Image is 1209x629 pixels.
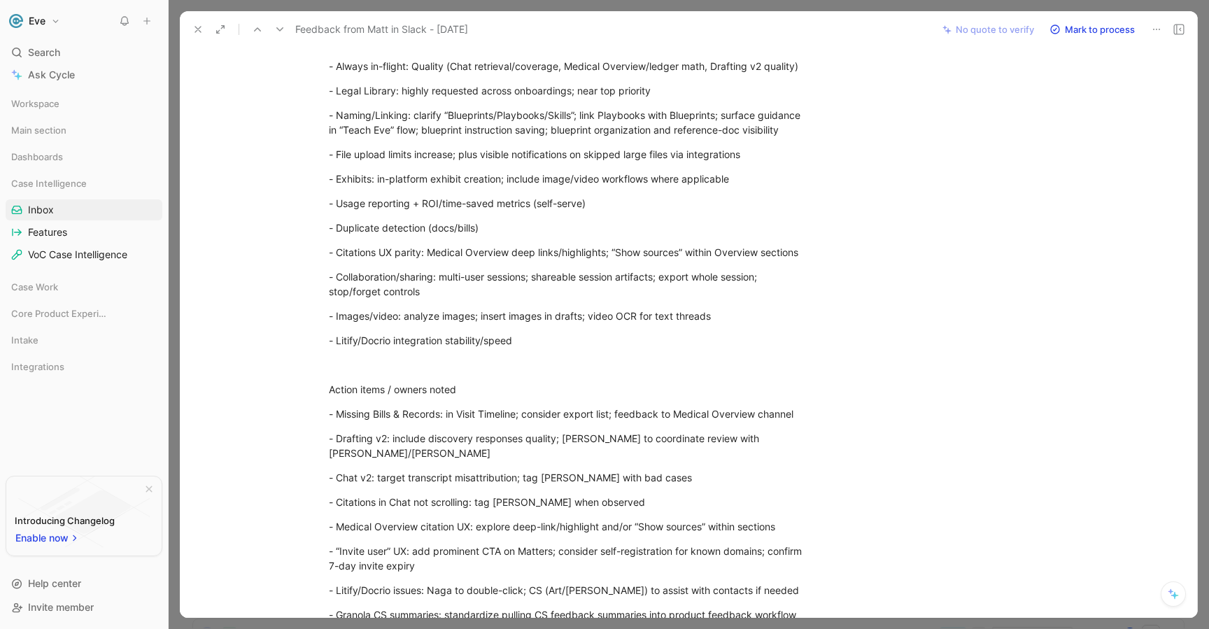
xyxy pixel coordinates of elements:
div: Workspace [6,93,162,114]
div: - Litify/Docrio issues: Naga to double-click; CS (Art/[PERSON_NAME]) to assist with contacts if n... [329,583,813,598]
div: Dashboards [6,146,162,171]
a: Features [6,222,162,243]
div: - Medical Overview citation UX: explore deep-link/highlight and/or “Show sources” within sections [329,519,813,534]
span: Search [28,44,60,61]
span: Feedback from Matt in Slack - [DATE] [295,21,468,38]
div: Main section [6,120,162,145]
div: - File upload limits increase; plus visible notifications on skipped large files via integrations [329,147,813,162]
a: Ask Cycle [6,64,162,85]
div: Integrations [6,356,162,377]
div: - Collaboration/sharing: multi-user sessions; shareable session artifacts; export whole session; ... [329,269,813,299]
div: - Duplicate detection (docs/bills) [329,220,813,235]
button: Enable now [15,529,80,547]
div: Introducing Changelog [15,512,115,529]
div: - Litify/Docrio integration stability/speed [329,333,813,348]
span: Case Intelligence [11,176,87,190]
span: Integrations [11,360,64,374]
a: Inbox [6,199,162,220]
span: Invite member [28,601,94,613]
span: Features [28,225,67,239]
span: Main section [11,123,66,137]
div: Case IntelligenceInboxFeaturesVoC Case Intelligence [6,173,162,265]
span: VoC Case Intelligence [28,248,127,262]
span: Inbox [28,203,54,217]
div: - Citations UX parity: Medical Overview deep links/highlights; “Show sources” within Overview sec... [329,245,813,260]
img: bg-BLZuj68n.svg [18,476,150,548]
button: EveEve [6,11,64,31]
div: Search [6,42,162,63]
div: Help center [6,573,162,594]
div: - Legal Library: highly requested across onboardings; near top priority [329,83,813,98]
span: Enable now [15,530,70,546]
div: Case Work [6,276,162,297]
div: - Usage reporting + ROI/time-saved metrics (self-serve) [329,196,813,211]
div: - “Invite user” UX: add prominent CTA on Matters; consider self-registration for known domains; c... [329,544,813,573]
span: Core Product Experience [11,306,107,320]
div: Main section [6,120,162,141]
img: Eve [9,14,23,28]
span: Case Work [11,280,58,294]
div: - Exhibits: in-platform exhibit creation; include image/video workflows where applicable [329,171,813,186]
div: Dashboards [6,146,162,167]
button: Mark to process [1043,20,1141,39]
div: - Citations in Chat not scrolling: tag [PERSON_NAME] when observed [329,495,813,509]
a: VoC Case Intelligence [6,244,162,265]
span: Workspace [11,97,59,111]
div: Intake [6,330,162,355]
span: Ask Cycle [28,66,75,83]
span: Help center [28,577,81,589]
div: Action items / owners noted [329,382,813,397]
span: Intake [11,333,38,347]
div: Core Product Experience [6,303,162,328]
span: Dashboards [11,150,63,164]
div: - Always in-flight: Quality (Chat retrieval/coverage, Medical Overview/ledger math, Drafting v2 q... [329,59,813,73]
h1: Eve [29,15,45,27]
button: No quote to verify [936,20,1040,39]
div: - Drafting v2: include discovery responses quality; [PERSON_NAME] to coordinate review with [PERS... [329,431,813,460]
div: Case Work [6,276,162,302]
div: - Chat v2: target transcript misattribution; tag [PERSON_NAME] with bad cases [329,470,813,485]
div: Invite member [6,597,162,618]
div: - Naming/Linking: clarify “Blueprints/Playbooks/Skills”; link Playbooks with Blueprints; surface ... [329,108,813,137]
div: Intake [6,330,162,351]
div: Integrations [6,356,162,381]
div: Case Intelligence [6,173,162,194]
div: - Images/video: analyze images; insert images in drafts; video OCR for text threads [329,309,813,323]
div: - Missing Bills & Records: in Visit Timeline; consider export list; feedback to Medical Overview ... [329,407,813,421]
div: Core Product Experience [6,303,162,324]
